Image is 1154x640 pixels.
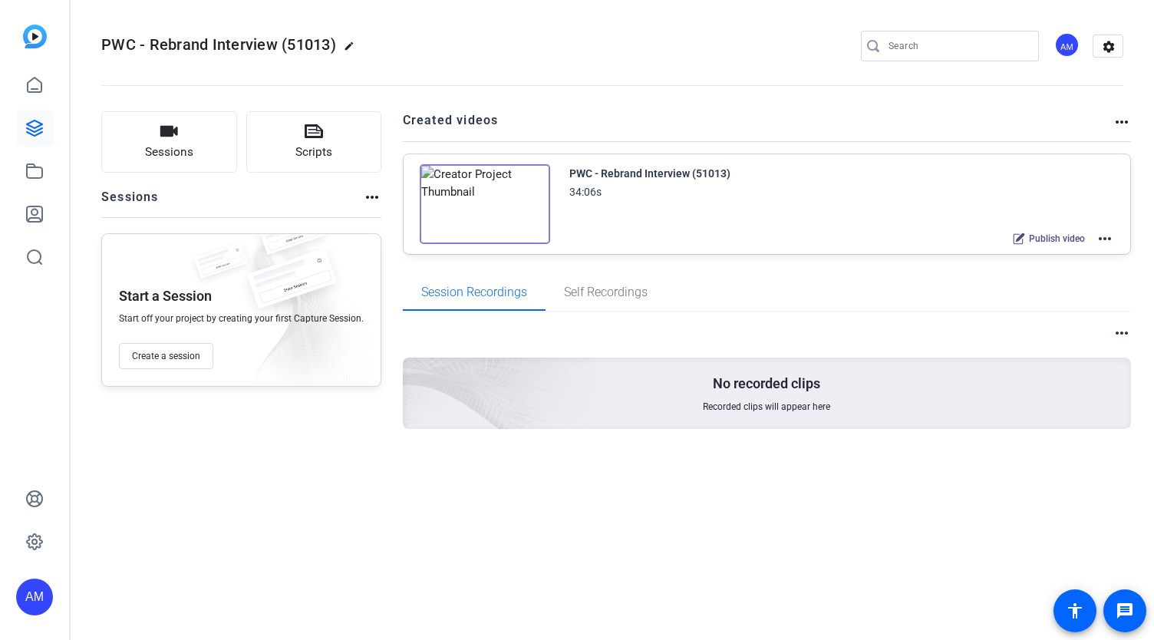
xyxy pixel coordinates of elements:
mat-icon: accessibility [1066,602,1084,620]
span: Sessions [145,144,193,161]
span: PWC - Rebrand Interview (51013) [101,35,336,54]
span: Session Recordings [421,286,527,299]
button: Create a session [119,343,213,369]
span: Create a session [132,350,200,362]
span: Recorded clips will appear here [703,401,830,413]
p: Start a Session [119,287,212,305]
mat-icon: message [1116,602,1134,620]
span: Start off your project by creating your first Capture Session. [119,312,364,325]
div: AM [1054,32,1080,58]
img: fake-session.png [249,211,334,267]
mat-icon: edit [344,41,362,59]
mat-icon: settings [1093,35,1124,58]
ngx-avatar: Abe Menendez [1054,32,1081,59]
button: Scripts [246,111,382,173]
img: embarkstudio-empty-session.png [231,206,597,539]
img: blue-gradient.svg [23,25,47,48]
h2: Sessions [101,188,159,217]
div: PWC - Rebrand Interview (51013) [569,164,730,183]
span: Self Recordings [564,286,648,299]
img: embarkstudio-empty-session.png [224,229,373,394]
img: Creator Project Thumbnail [420,164,550,244]
div: 34:06s [569,183,602,201]
p: No recorded clips [713,374,820,393]
img: fake-session.png [186,243,256,289]
mat-icon: more_horiz [1096,229,1114,248]
input: Search [889,37,1027,55]
span: Scripts [295,144,332,161]
img: fake-session.png [234,249,349,325]
button: Sessions [101,111,237,173]
mat-icon: more_horiz [363,188,381,206]
div: AM [16,579,53,615]
mat-icon: more_horiz [1113,113,1131,131]
span: Publish video [1029,233,1085,245]
h2: Created videos [403,111,1113,141]
mat-icon: more_horiz [1113,324,1131,342]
